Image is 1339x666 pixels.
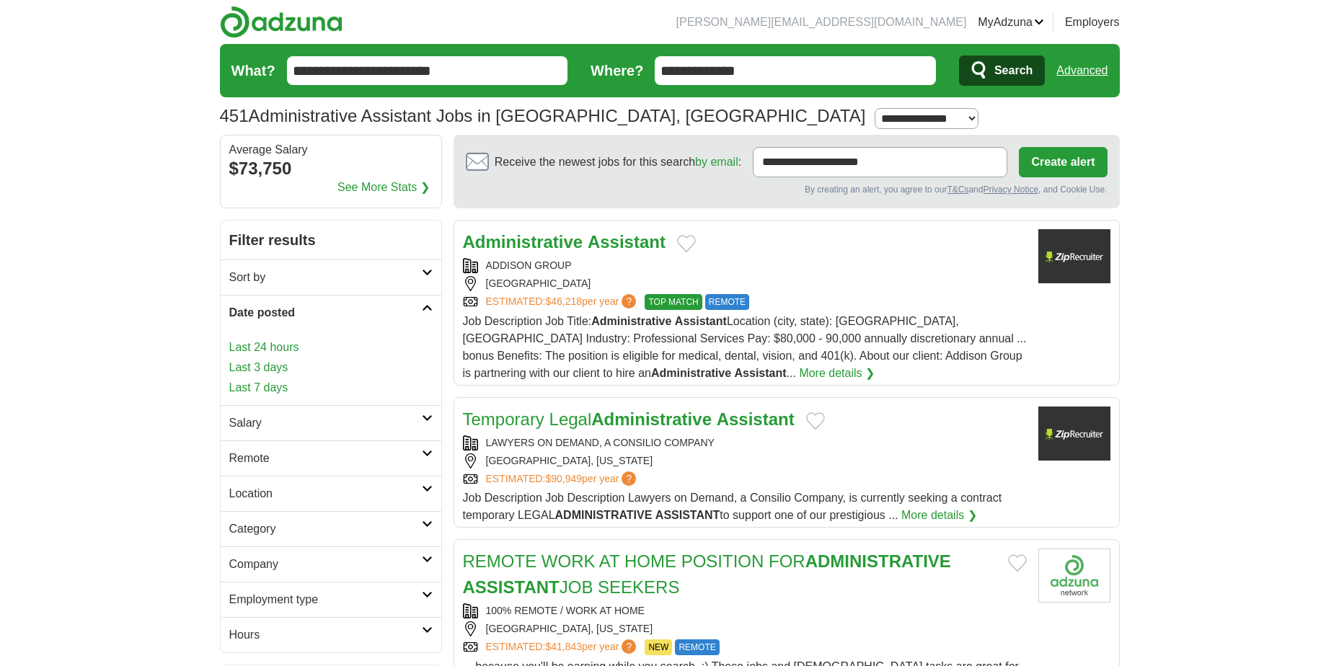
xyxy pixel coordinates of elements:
[463,315,1027,379] span: Job Description Job Title: Location (city, state): [GEOGRAPHIC_DATA], [GEOGRAPHIC_DATA] Industry:...
[486,294,640,310] a: ESTIMATED:$46,218per year?
[221,405,441,440] a: Salary
[901,507,977,524] a: More details ❯
[466,183,1108,196] div: By creating an alert, you agree to our and , and Cookie Use.
[486,471,640,487] a: ESTIMATED:$90,949per year?
[591,60,643,81] label: Where?
[229,304,422,321] h2: Date posted
[622,471,636,486] span: ?
[622,639,636,654] span: ?
[463,276,1027,291] div: [GEOGRAPHIC_DATA]
[221,582,441,617] a: Employment type
[588,232,666,252] strong: Assistant
[229,450,422,467] h2: Remote
[229,379,433,396] a: Last 7 days
[947,185,968,195] a: T&Cs
[463,621,1027,636] div: [GEOGRAPHIC_DATA], [US_STATE]
[1065,14,1120,31] a: Employers
[229,520,422,538] h2: Category
[221,617,441,652] a: Hours
[463,577,560,597] strong: ASSISTANT
[463,492,1002,521] span: Job Description Job Description Lawyers on Demand, a Consilio Company, is currently seeking a con...
[805,551,951,571] strong: ADMINISTRATIVE
[220,6,343,38] img: Adzuna logo
[220,106,866,125] h1: Administrative Assistant Jobs in [GEOGRAPHIC_DATA], [GEOGRAPHIC_DATA]
[229,339,433,356] a: Last 24 hours
[645,294,702,310] span: TOP MATCH
[695,156,738,168] a: by email
[229,359,433,376] a: Last 3 days
[1056,56,1108,85] a: Advanced
[229,414,422,432] h2: Salary
[675,639,719,655] span: REMOTE
[655,509,720,521] strong: ASSISTANT
[545,296,582,307] span: $46,218
[229,556,422,573] h2: Company
[463,232,583,252] strong: Administrative
[221,295,441,330] a: Date posted
[677,235,696,252] button: Add to favorite jobs
[495,154,741,171] span: Receive the newest jobs for this search :
[463,258,1027,273] div: ADDISON GROUP
[799,365,875,382] a: More details ❯
[735,367,787,379] strong: Assistant
[651,367,731,379] strong: Administrative
[463,232,666,252] a: Administrative Assistant
[983,185,1038,195] a: Privacy Notice
[231,60,275,81] label: What?
[806,412,825,430] button: Add to favorite jobs
[555,509,653,521] strong: ADMINISTRATIVE
[622,294,636,308] span: ?
[705,294,749,310] span: REMOTE
[1038,549,1110,603] img: Company logo
[221,476,441,511] a: Location
[463,435,1027,450] div: LAWYERS ON DEMAND, A CONSILIO COMPANY
[220,103,249,129] span: 451
[337,179,430,196] a: See More Stats ❯
[463,551,951,597] a: REMOTE WORK AT HOME POSITION FORADMINISTRATIVE ASSISTANTJOB SEEKERS
[1038,407,1110,461] img: Company logo
[463,453,1027,469] div: [GEOGRAPHIC_DATA], [US_STATE]
[645,639,672,655] span: NEW
[1019,147,1107,177] button: Create alert
[221,511,441,546] a: Category
[675,315,727,327] strong: Assistant
[545,473,582,484] span: $90,949
[717,409,795,429] strong: Assistant
[229,591,422,608] h2: Employment type
[994,56,1033,85] span: Search
[545,641,582,652] span: $41,843
[486,639,640,655] a: ESTIMATED:$41,843per year?
[221,440,441,476] a: Remote
[978,14,1044,31] a: MyAdzuna
[229,156,433,182] div: $73,750
[229,485,422,502] h2: Location
[959,55,1045,86] button: Search
[221,546,441,582] a: Company
[591,315,671,327] strong: Administrative
[676,14,967,31] li: [PERSON_NAME][EMAIL_ADDRESS][DOMAIN_NAME]
[463,409,795,429] a: Temporary LegalAdministrative Assistant
[229,269,422,286] h2: Sort by
[229,144,433,156] div: Average Salary
[221,259,441,295] a: Sort by
[221,221,441,259] h2: Filter results
[1008,554,1027,572] button: Add to favorite jobs
[1038,229,1110,283] img: Company logo
[591,409,712,429] strong: Administrative
[229,626,422,644] h2: Hours
[463,603,1027,618] div: 100% REMOTE / WORK AT HOME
